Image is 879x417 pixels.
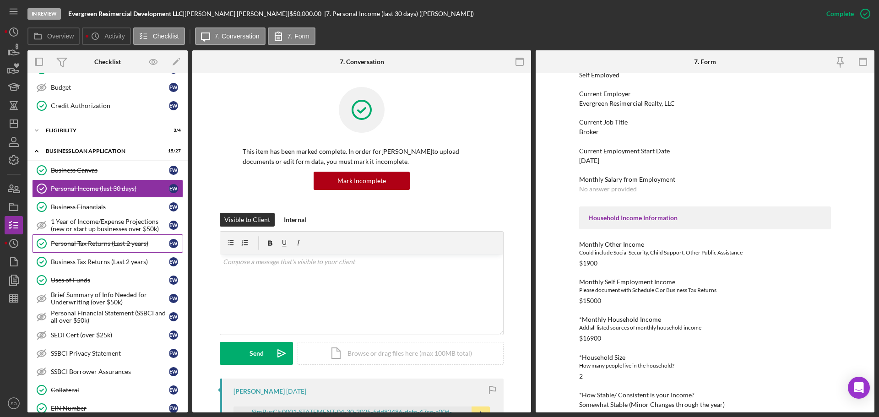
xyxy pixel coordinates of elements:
div: $15000 [579,297,601,304]
button: Overview [27,27,80,45]
div: SSBCI Borrower Assurances [51,368,169,375]
text: SO [11,401,17,406]
div: Complete [826,5,854,23]
div: Mark Incomplete [337,172,386,190]
div: Personal Financial Statement (SSBCI and all over $50k) [51,309,169,324]
div: [DATE] [579,157,599,164]
button: Activity [82,27,130,45]
button: Send [220,342,293,365]
a: Business CanvasEW [32,161,183,179]
div: $1900 [579,260,597,267]
div: 7. Conversation [340,58,384,65]
div: SEDI Cert (over $25k) [51,331,169,339]
div: Household Income Information [588,214,822,222]
label: 7. Form [288,32,309,40]
div: No answer provided [579,185,637,193]
a: Personal Tax Returns (Last 2 years)EW [32,234,183,253]
div: Visible to Client [224,213,270,227]
div: | [68,10,184,17]
div: Personal Income (last 30 days) [51,185,169,192]
div: Send [250,342,264,365]
button: Mark Incomplete [314,172,410,190]
div: E W [169,294,178,303]
div: Please document with Schedule C or Business Tax Returns [579,286,831,295]
div: Self Employed [579,71,619,79]
div: BUSINESS LOAN APPLICATION [46,148,158,154]
div: Could include Social Security, Child Support, Other Public Assistance [579,248,831,257]
label: 7. Conversation [215,32,260,40]
div: Personal Tax Returns (Last 2 years) [51,240,169,247]
a: CollateralEW [32,381,183,399]
a: Brief Summary of Info Needed for Underwriting (over $50k)EW [32,289,183,308]
button: 7. Form [268,27,315,45]
div: Somewhat Stable (Minor Changes through the year) [579,401,725,408]
div: E W [169,367,178,376]
div: E W [169,184,178,193]
div: Internal [284,213,306,227]
a: SEDI Cert (over $25k)EW [32,326,183,344]
div: E W [169,239,178,248]
button: Checklist [133,27,185,45]
div: $16900 [579,335,601,342]
a: Business Tax Returns (Last 2 years)EW [32,253,183,271]
div: How many people live in the household? [579,361,831,370]
div: E W [169,257,178,266]
div: | 7. Personal Income (last 30 days) ([PERSON_NAME]) [324,10,474,17]
button: Visible to Client [220,213,275,227]
div: Business Canvas [51,167,169,174]
div: Current Employer [579,90,831,97]
a: 1 Year of Income/Expense Projections (new or start up businesses over $50k)EW [32,216,183,234]
a: SSBCI Borrower AssurancesEW [32,363,183,381]
button: 7. Conversation [195,27,266,45]
div: 3 / 4 [164,128,181,133]
div: SSBCI Privacy Statement [51,350,169,357]
label: Activity [104,32,125,40]
div: Evergreen Resimercial Realty, LLC [579,100,675,107]
a: BudgetEW [32,78,183,97]
div: Monthly Self Employment Income [579,278,831,286]
div: *Monthly Household Income [579,316,831,323]
div: E W [169,349,178,358]
div: ELIGIBILITY [46,128,158,133]
label: Checklist [153,32,179,40]
div: $50,000.00 [289,10,324,17]
div: 2 [579,373,583,380]
div: Add all listed sources of monthly household income [579,323,831,332]
div: Broker [579,128,599,135]
div: E W [169,101,178,110]
div: Monthly Salary from Employment [579,176,831,183]
div: 15 / 27 [164,148,181,154]
a: Uses of FundsEW [32,271,183,289]
div: Business Tax Returns (Last 2 years) [51,258,169,265]
div: [PERSON_NAME] [PERSON_NAME] | [184,10,289,17]
div: E W [169,202,178,211]
time: 2025-05-01 17:41 [286,388,306,395]
div: Business Financials [51,203,169,211]
div: *How Stable/ Consistent is your Income? [579,391,831,399]
div: Brief Summary of Info Needed for Underwriting (over $50k) [51,291,169,306]
div: Open Intercom Messenger [848,377,870,399]
div: Monthly Other Income [579,241,831,248]
button: Internal [279,213,311,227]
button: Complete [817,5,874,23]
div: Current Employment Start Date [579,147,831,155]
div: Budget [51,84,169,91]
div: EIN Number [51,405,169,412]
a: Personal Income (last 30 days)EW [32,179,183,198]
b: Evergreen Resimercial Development LLC [68,10,183,17]
div: E W [169,166,178,175]
div: Credit Authorization [51,102,169,109]
div: E W [169,221,178,230]
a: Business FinancialsEW [32,198,183,216]
div: E W [169,312,178,321]
div: Uses of Funds [51,276,169,284]
p: This item has been marked complete. In order for [PERSON_NAME] to upload documents or edit form d... [243,146,481,167]
div: E W [169,330,178,340]
div: 7. Form [694,58,716,65]
div: E W [169,404,178,413]
div: [PERSON_NAME] [233,388,285,395]
div: Checklist [94,58,121,65]
div: E W [169,276,178,285]
div: 1 Year of Income/Expense Projections (new or start up businesses over $50k) [51,218,169,233]
div: E W [169,83,178,92]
